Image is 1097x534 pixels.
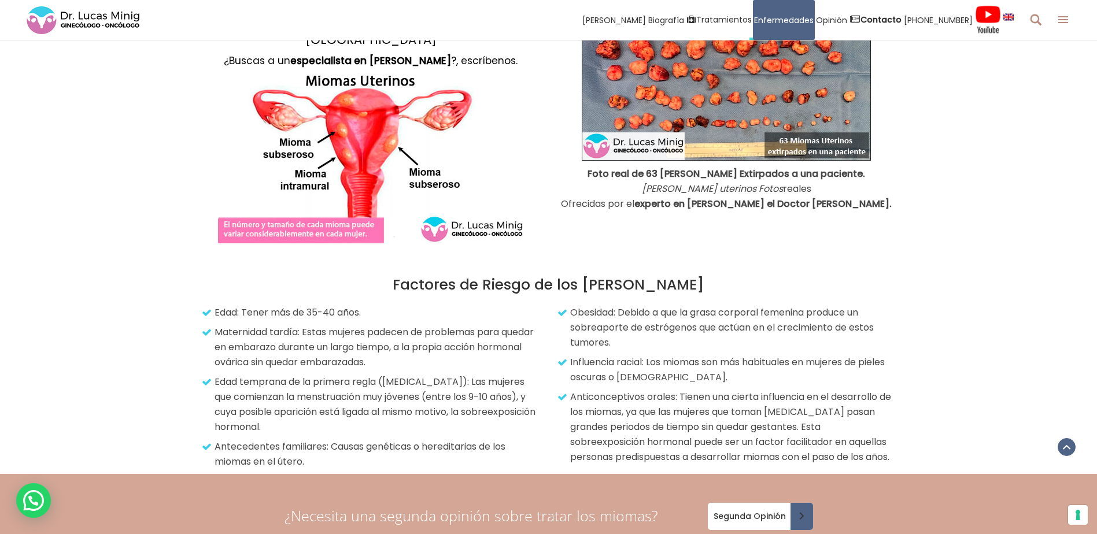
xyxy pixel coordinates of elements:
[634,197,892,210] strong: experto en [PERSON_NAME] el Doctor [PERSON_NAME].
[224,54,518,68] span: ¿Buscas a un ?, escríbenos.
[708,512,788,520] span: Segunda Opinión
[754,13,814,27] span: Enfermedades
[560,305,895,350] p: Obesidad: Debido a que la grasa corporal femenina produce un sobreaporte de estrógenos que actúan...
[1068,505,1088,525] button: Sus preferencias de consentimiento para tecnologías de seguimiento
[285,506,658,525] span: ¿Necesita una segunda opinión sobre tratar los miomas?
[205,305,540,320] p: Edad: Tener más de 35-40 años.
[696,13,752,27] span: Tratamientos
[860,14,902,25] strong: Contacto
[557,166,896,212] p: reales Ofrecidas por el
[975,5,1001,34] img: Videos Youtube Ginecología
[560,390,895,465] p: Anticonceptivos orales: Tienen una cierta influencia en el desarrollo de los miomas, ya que las m...
[582,13,646,27] span: [PERSON_NAME]
[290,54,451,68] strong: especialista en [PERSON_NAME]
[205,325,540,370] p: Maternidad tardía: Estas mujeres padecen de problemas para quedar en embarazo durante un largo ti...
[202,276,896,294] h2: Factores de Riesgo de los [PERSON_NAME]
[648,13,684,27] span: Biografía
[205,374,540,435] p: Edad temprana de la primera regla ([MEDICAL_DATA]): Las mujeres que comienzan la menstruación muy...
[904,13,973,27] span: [PHONE_NUMBER]
[708,503,813,530] a: Segunda Opinión
[560,355,895,385] p: Influencia racial: Los miomas son más habituales en mujeres de pieles oscuras o [DEMOGRAPHIC_DATA].
[218,68,524,243] img: Cirugía Miomas en el útero. Intramurales, subsesoros.
[205,439,540,469] p: Antecedentes familiares: Causas genéticas o hereditarias de los miomas en el útero.
[588,167,865,180] strong: Foto real de 63 [PERSON_NAME] Extirpados a una paciente.
[1003,13,1014,20] img: language english
[16,483,51,518] div: WhatsApp contact
[642,182,783,195] em: [PERSON_NAME] uterinos Fotos
[816,13,847,27] span: Opinión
